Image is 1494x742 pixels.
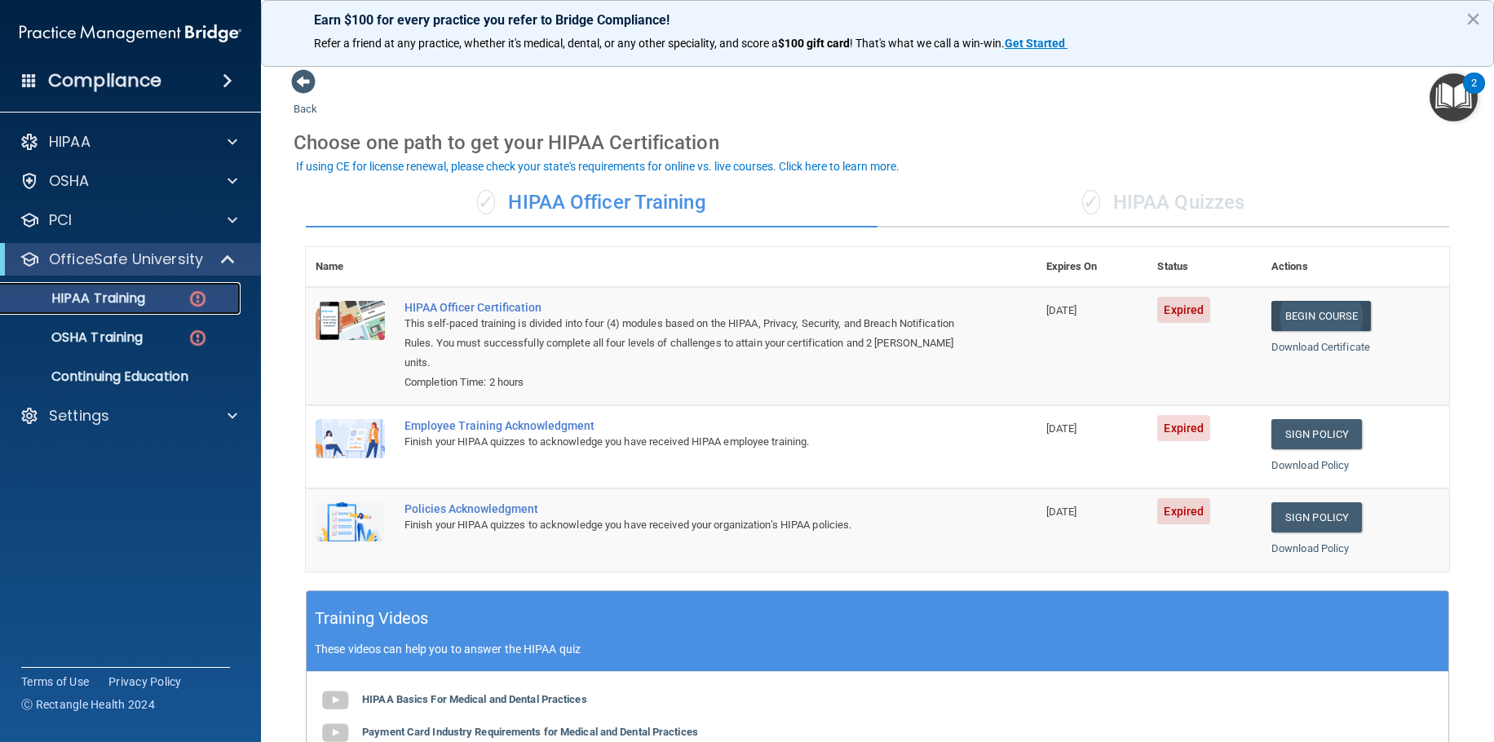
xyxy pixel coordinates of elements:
[11,329,143,346] p: OSHA Training
[1271,419,1362,449] a: Sign Policy
[314,12,1441,28] p: Earn $100 for every practice you refer to Bridge Compliance!
[1262,247,1449,287] th: Actions
[404,373,955,392] div: Completion Time: 2 hours
[404,301,955,314] a: HIPAA Officer Certification
[294,119,1461,166] div: Choose one path to get your HIPAA Certification
[296,161,899,172] div: If using CE for license renewal, please check your state's requirements for online vs. live cours...
[877,179,1449,227] div: HIPAA Quizzes
[1271,502,1362,532] a: Sign Policy
[294,83,317,115] a: Back
[1271,459,1350,471] a: Download Policy
[778,37,850,50] strong: $100 gift card
[1157,415,1210,441] span: Expired
[362,693,587,705] b: HIPAA Basics For Medical and Dental Practices
[1046,422,1077,435] span: [DATE]
[49,406,109,426] p: Settings
[477,190,495,214] span: ✓
[49,132,91,152] p: HIPAA
[21,674,89,690] a: Terms of Use
[11,369,233,385] p: Continuing Education
[1046,304,1077,316] span: [DATE]
[188,328,208,348] img: danger-circle.6113f641.png
[362,726,698,738] b: Payment Card Industry Requirements for Medical and Dental Practices
[1465,6,1481,32] button: Close
[1147,247,1262,287] th: Status
[1271,341,1370,353] a: Download Certificate
[315,643,1440,656] p: These videos can help you to answer the HIPAA quiz
[20,132,237,152] a: HIPAA
[1271,542,1350,554] a: Download Policy
[49,250,203,269] p: OfficeSafe University
[11,290,145,307] p: HIPAA Training
[20,406,237,426] a: Settings
[108,674,182,690] a: Privacy Policy
[1046,506,1077,518] span: [DATE]
[1157,498,1210,524] span: Expired
[21,696,155,713] span: Ⓒ Rectangle Health 2024
[1471,83,1477,104] div: 2
[314,37,778,50] span: Refer a friend at any practice, whether it's medical, dental, or any other speciality, and score a
[1005,37,1067,50] a: Get Started
[20,17,241,50] img: PMB logo
[1037,247,1148,287] th: Expires On
[48,69,161,92] h4: Compliance
[49,210,72,230] p: PCI
[20,210,237,230] a: PCI
[306,247,395,287] th: Name
[404,432,955,452] div: Finish your HIPAA quizzes to acknowledge you have received HIPAA employee training.
[20,250,236,269] a: OfficeSafe University
[20,171,237,191] a: OSHA
[294,158,902,174] button: If using CE for license renewal, please check your state's requirements for online vs. live cours...
[404,314,955,373] div: This self-paced training is divided into four (4) modules based on the HIPAA, Privacy, Security, ...
[404,419,955,432] div: Employee Training Acknowledgment
[1271,301,1371,331] a: Begin Course
[404,502,955,515] div: Policies Acknowledgment
[1157,297,1210,323] span: Expired
[404,515,955,535] div: Finish your HIPAA quizzes to acknowledge you have received your organization’s HIPAA policies.
[306,179,877,227] div: HIPAA Officer Training
[1082,190,1100,214] span: ✓
[1430,73,1478,121] button: Open Resource Center, 2 new notifications
[1005,37,1065,50] strong: Get Started
[315,604,429,633] h5: Training Videos
[49,171,90,191] p: OSHA
[319,684,351,717] img: gray_youtube_icon.38fcd6cc.png
[188,289,208,309] img: danger-circle.6113f641.png
[850,37,1005,50] span: ! That's what we call a win-win.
